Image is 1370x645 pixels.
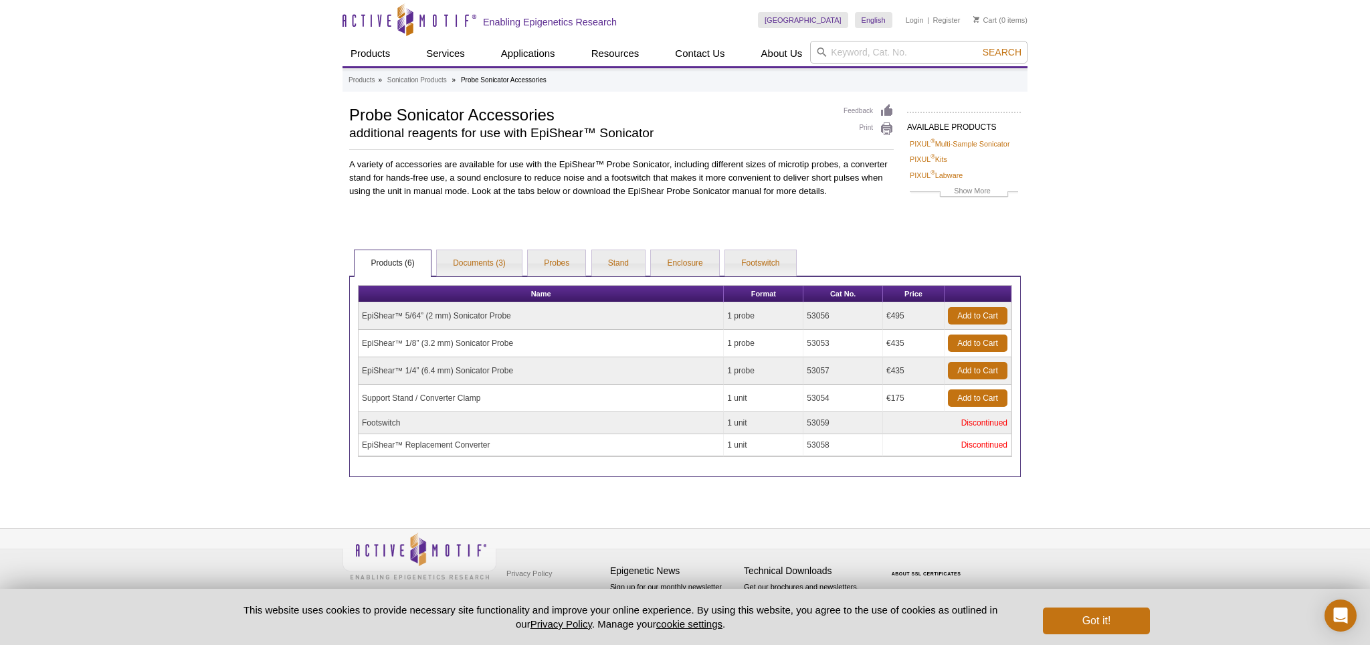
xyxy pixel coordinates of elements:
[503,583,573,604] a: Terms & Conditions
[803,330,883,357] td: 53053
[342,41,398,66] a: Products
[883,330,945,357] td: €435
[1043,608,1150,634] button: Got it!
[528,250,585,277] a: Probes
[724,286,803,302] th: Format
[359,434,724,456] td: EpiShear™ Replacement Converter
[927,12,929,28] li: |
[844,104,894,118] a: Feedback
[810,41,1027,64] input: Keyword, Cat. No.
[948,335,1007,352] a: Add to Cart
[878,552,978,581] table: Click to Verify - This site chose Symantec SSL for secure e-commerce and confidential communicati...
[883,385,945,412] td: €175
[349,127,830,139] h2: additional reagents for use with EpiShear™ Sonicator
[418,41,473,66] a: Services
[803,357,883,385] td: 53057
[359,412,724,434] td: Footswitch
[803,302,883,330] td: 53056
[803,286,883,302] th: Cat No.
[359,286,724,302] th: Name
[359,330,724,357] td: EpiShear™ 1/8” (3.2 mm) Sonicator Probe
[931,169,935,176] sup: ®
[503,563,555,583] a: Privacy Policy
[883,357,945,385] td: €435
[803,434,883,456] td: 53058
[803,412,883,434] td: 53059
[387,74,447,86] a: Sonication Products
[651,250,718,277] a: Enclosure
[883,412,1011,434] td: Discontinued
[530,618,592,630] a: Privacy Policy
[493,41,563,66] a: Applications
[906,15,924,25] a: Login
[744,581,871,616] p: Get our brochures and newsletters, or request them by mail.
[973,15,997,25] a: Cart
[359,385,724,412] td: Support Stand / Converter Clamp
[437,250,522,277] a: Documents (3)
[724,385,803,412] td: 1 unit
[883,434,1011,456] td: Discontinued
[910,138,1009,150] a: PIXUL®Multi-Sample Sonicator
[892,571,961,576] a: ABOUT SSL CERTIFICATES
[983,47,1021,58] span: Search
[725,250,795,277] a: Footswitch
[931,154,935,161] sup: ®
[349,74,375,86] a: Products
[979,46,1025,58] button: Search
[910,153,947,165] a: PIXUL®Kits
[933,15,960,25] a: Register
[1325,600,1357,632] div: Open Intercom Messenger
[610,565,737,577] h4: Epigenetic News
[803,385,883,412] td: 53054
[744,565,871,577] h4: Technical Downloads
[910,185,1018,200] a: Show More
[753,41,811,66] a: About Us
[667,41,732,66] a: Contact Us
[592,250,645,277] a: Stand
[724,302,803,330] td: 1 probe
[948,362,1007,379] a: Add to Cart
[724,357,803,385] td: 1 probe
[483,16,617,28] h2: Enabling Epigenetics Research
[342,529,496,583] img: Active Motif,
[359,302,724,330] td: EpiShear™ 5/64” (2 mm) Sonicator Probe
[359,357,724,385] td: EpiShear™ 1/4” (6.4 mm) Sonicator Probe
[883,286,945,302] th: Price
[948,307,1007,325] a: Add to Cart
[349,104,830,124] h1: Probe Sonicator Accessories
[461,76,547,84] li: Probe Sonicator Accessories
[355,250,430,277] a: Products (6)
[910,169,963,181] a: PIXUL®Labware
[724,412,803,434] td: 1 unit
[349,158,894,198] p: A variety of accessories are available for use with the EpiShear™ Probe Sonicator, including diff...
[931,138,935,145] sup: ®
[220,603,1021,631] p: This website uses cookies to provide necessary site functionality and improve your online experie...
[855,12,892,28] a: English
[883,302,945,330] td: €495
[973,16,979,23] img: Your Cart
[610,581,737,627] p: Sign up for our monthly newsletter highlighting recent publications in the field of epigenetics.
[378,76,382,84] li: »
[758,12,848,28] a: [GEOGRAPHIC_DATA]
[656,618,722,630] button: cookie settings
[724,434,803,456] td: 1 unit
[907,112,1021,136] h2: AVAILABLE PRODUCTS
[583,41,648,66] a: Resources
[844,122,894,136] a: Print
[973,12,1027,28] li: (0 items)
[452,76,456,84] li: »
[948,389,1007,407] a: Add to Cart
[724,330,803,357] td: 1 probe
